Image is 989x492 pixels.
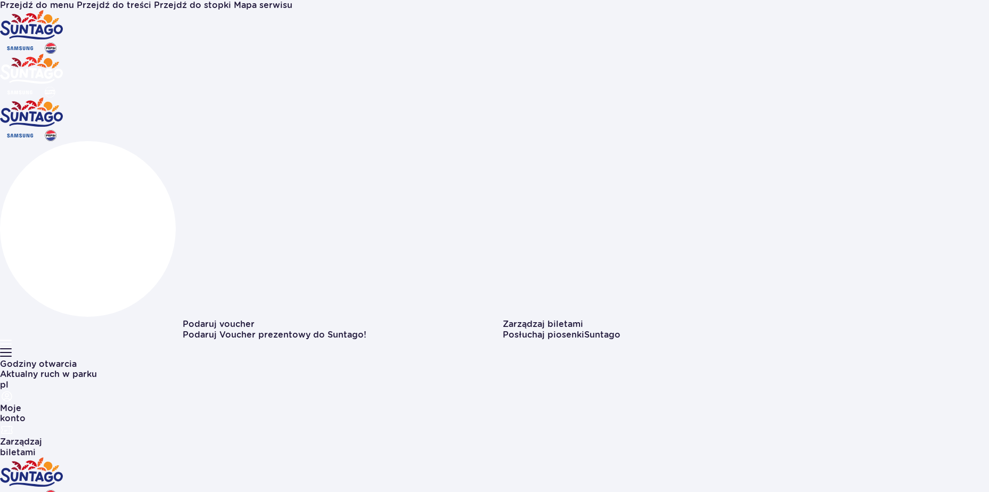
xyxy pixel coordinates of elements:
[503,319,583,329] a: Zarządzaj biletami
[503,330,620,340] button: Posłuchaj piosenkiSuntago
[584,330,620,340] span: Suntago
[183,330,366,340] a: Podaruj Voucher prezentowy do Suntago!
[503,330,620,340] span: Posłuchaj piosenki
[183,319,255,329] a: Podaruj voucher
